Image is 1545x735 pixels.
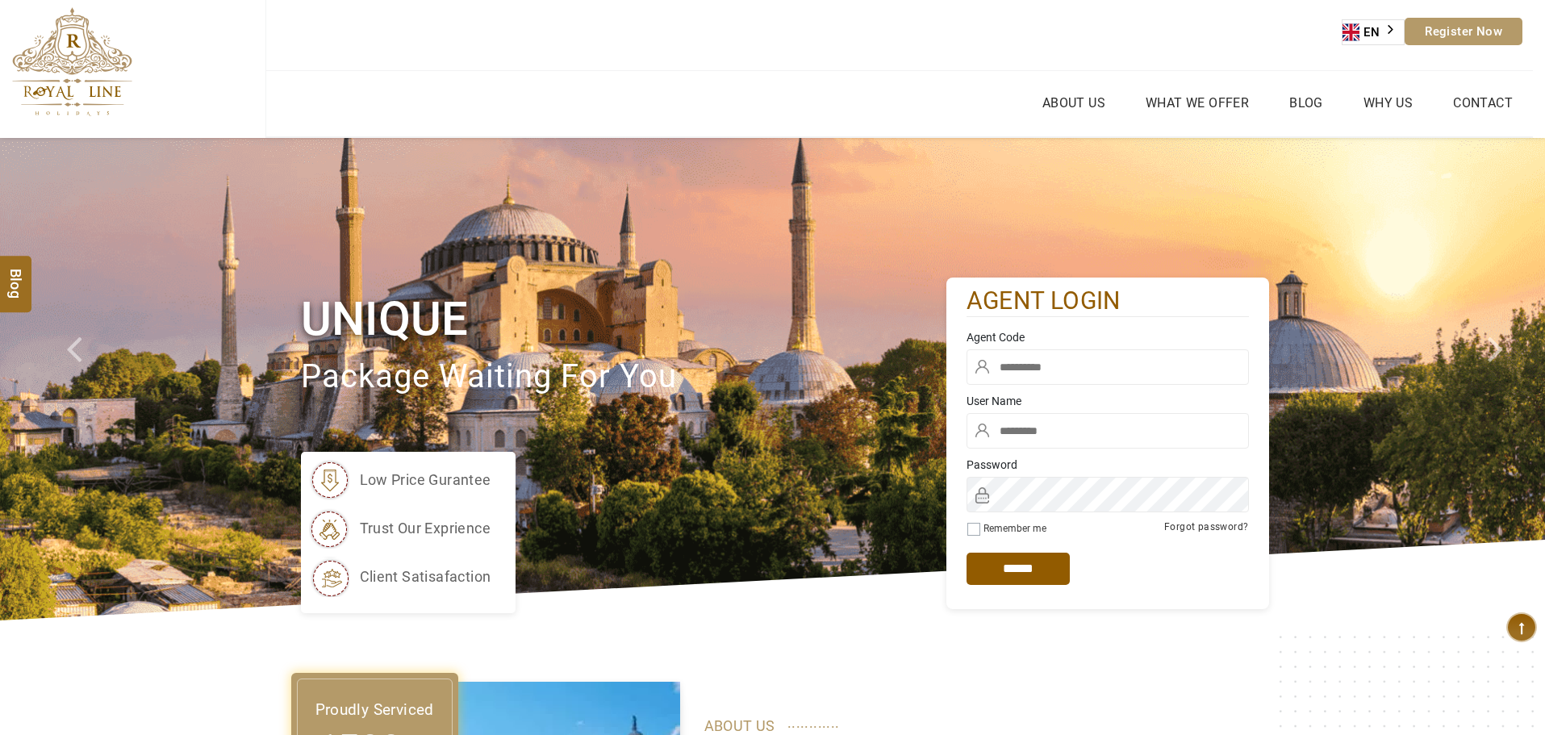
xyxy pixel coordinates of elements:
label: Remember me [983,523,1046,534]
span: Blog [6,269,27,282]
li: trust our exprience [309,508,491,549]
a: Why Us [1359,91,1417,115]
h2: agent login [967,286,1249,317]
a: Blog [1285,91,1327,115]
label: User Name [967,393,1249,409]
a: Contact [1449,91,1517,115]
a: Check next prev [46,138,123,620]
a: What we Offer [1142,91,1253,115]
aside: Language selected: English [1342,19,1405,45]
a: EN [1342,20,1404,44]
h1: Unique [301,289,946,349]
span: ............ [787,711,840,735]
li: low price gurantee [309,460,491,500]
a: About Us [1038,91,1109,115]
a: Check next image [1468,138,1545,620]
div: Language [1342,19,1405,45]
a: Forgot password? [1164,521,1248,532]
label: Agent Code [967,329,1249,345]
li: client satisafaction [309,557,491,597]
label: Password [967,457,1249,473]
p: package waiting for you [301,350,946,404]
a: Register Now [1405,18,1522,45]
img: The Royal Line Holidays [12,7,132,116]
